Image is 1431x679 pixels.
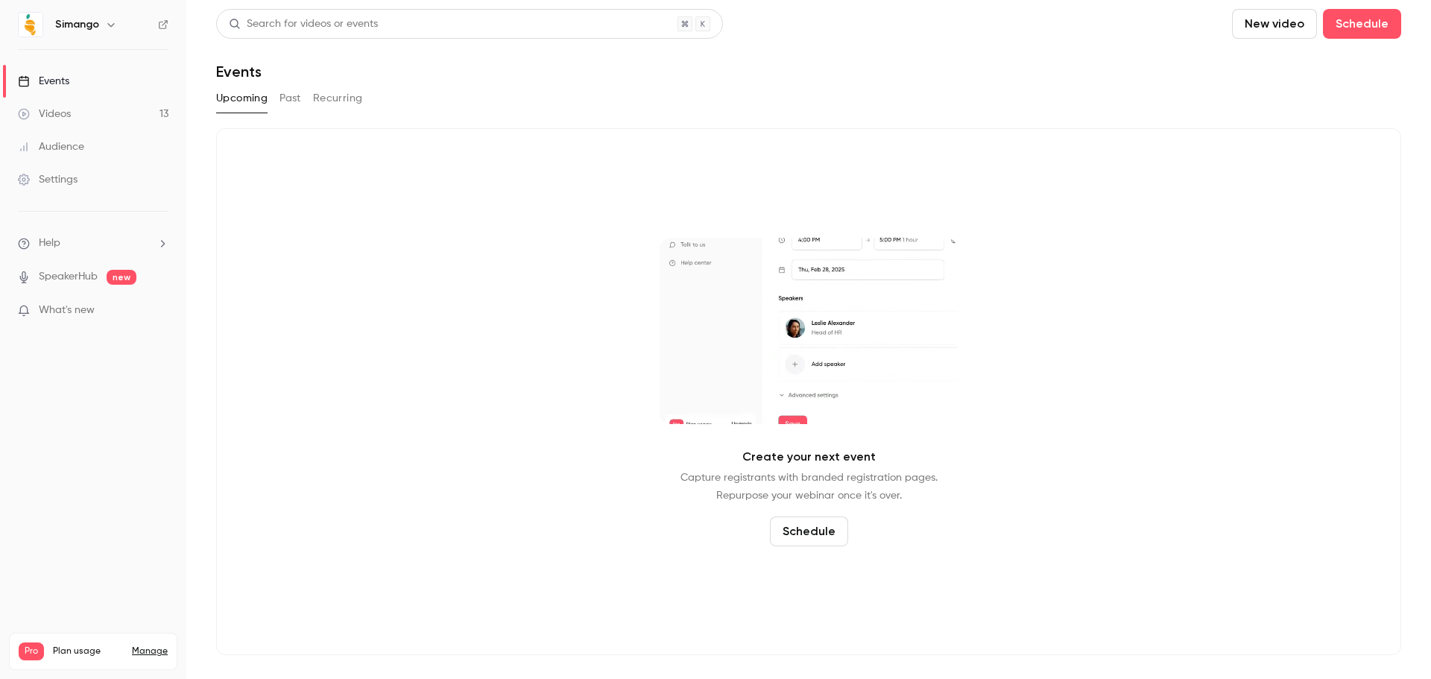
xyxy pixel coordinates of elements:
[39,303,95,318] span: What's new
[55,17,99,32] h6: Simango
[313,86,363,110] button: Recurring
[279,86,301,110] button: Past
[132,645,168,657] a: Manage
[216,63,262,80] h1: Events
[1232,9,1317,39] button: New video
[742,448,876,466] p: Create your next event
[18,74,69,89] div: Events
[680,469,938,505] p: Capture registrants with branded registration pages. Repurpose your webinar once it's over.
[53,645,123,657] span: Plan usage
[770,517,848,546] button: Schedule
[18,236,168,251] li: help-dropdown-opener
[18,172,78,187] div: Settings
[39,236,60,251] span: Help
[229,16,378,32] div: Search for videos or events
[107,270,136,285] span: new
[39,269,98,285] a: SpeakerHub
[216,86,268,110] button: Upcoming
[19,642,44,660] span: Pro
[19,13,42,37] img: Simango
[18,139,84,154] div: Audience
[18,107,71,121] div: Videos
[1323,9,1401,39] button: Schedule
[151,304,168,318] iframe: Noticeable Trigger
